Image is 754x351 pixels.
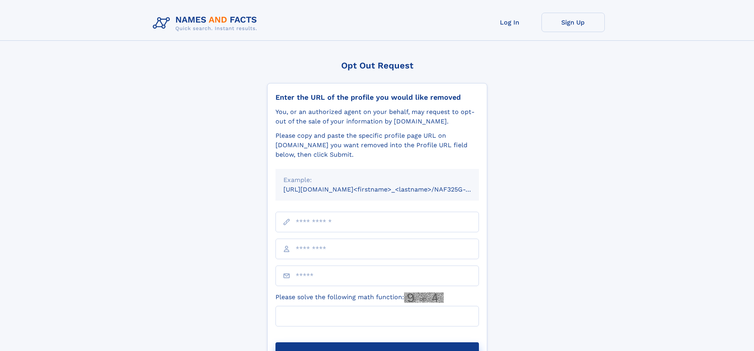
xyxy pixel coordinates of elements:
[283,186,494,193] small: [URL][DOMAIN_NAME]<firstname>_<lastname>/NAF325G-xxxxxxxx
[283,175,471,185] div: Example:
[478,13,541,32] a: Log In
[275,107,479,126] div: You, or an authorized agent on your behalf, may request to opt-out of the sale of your informatio...
[150,13,264,34] img: Logo Names and Facts
[267,61,487,70] div: Opt Out Request
[275,93,479,102] div: Enter the URL of the profile you would like removed
[275,131,479,159] div: Please copy and paste the specific profile page URL on [DOMAIN_NAME] you want removed into the Pr...
[275,292,444,303] label: Please solve the following math function:
[541,13,605,32] a: Sign Up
